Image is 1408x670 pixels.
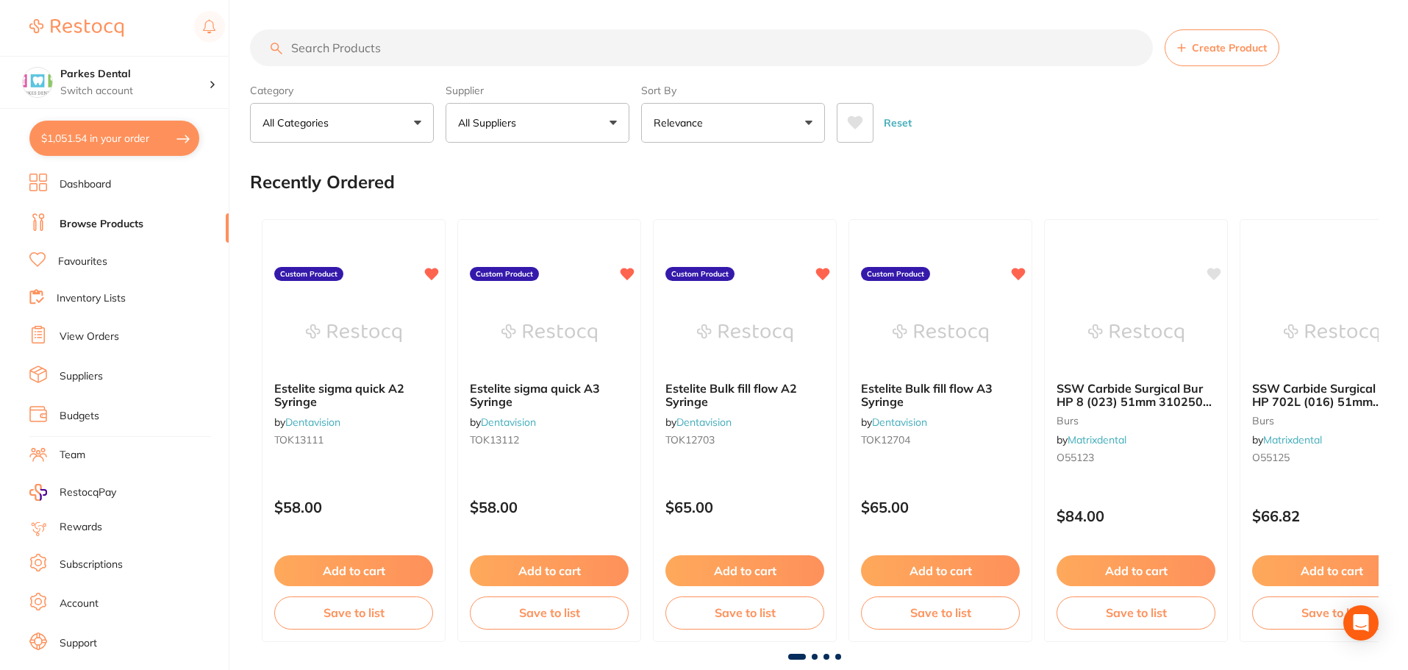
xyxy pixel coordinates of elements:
[1252,433,1322,446] span: by
[1057,452,1215,463] small: O55123
[274,267,343,282] label: Custom Product
[29,19,124,37] img: Restocq Logo
[641,84,825,97] label: Sort By
[641,103,825,143] button: Relevance
[1057,433,1126,446] span: by
[60,520,102,535] a: Rewards
[262,115,335,130] p: All Categories
[665,555,824,586] button: Add to cart
[893,296,988,370] img: Estelite Bulk fill flow A3 Syringe
[872,416,927,429] a: Dentavision
[29,121,199,156] button: $1,051.54 in your order
[274,416,340,429] span: by
[481,416,536,429] a: Dentavision
[58,254,107,269] a: Favourites
[274,555,433,586] button: Add to cart
[250,172,395,193] h2: Recently Ordered
[60,329,119,344] a: View Orders
[250,29,1153,66] input: Search Products
[470,499,629,516] p: $58.00
[470,555,629,586] button: Add to cart
[29,484,47,501] img: RestocqPay
[676,416,732,429] a: Dentavision
[1192,42,1267,54] span: Create Product
[861,555,1020,586] button: Add to cart
[1057,507,1215,524] p: $84.00
[250,84,434,97] label: Category
[1088,296,1184,370] img: SSW Carbide Surgical Bur HP 8 (023) 51mm 310250 (5) Sterile
[1165,29,1279,66] button: Create Product
[1057,415,1215,427] small: burs
[60,596,99,611] a: Account
[470,434,629,446] small: TOK13112
[274,499,433,516] p: $58.00
[60,448,85,463] a: Team
[861,382,1020,409] b: Estelite Bulk fill flow A3 Syringe
[665,499,824,516] p: $65.00
[470,416,536,429] span: by
[665,434,824,446] small: TOK12703
[60,369,103,384] a: Suppliers
[29,11,124,45] a: Restocq Logo
[501,296,597,370] img: Estelite sigma quick A3 Syringe
[1057,596,1215,629] button: Save to list
[57,291,126,306] a: Inventory Lists
[861,596,1020,629] button: Save to list
[665,267,735,282] label: Custom Product
[458,115,522,130] p: All Suppliers
[697,296,793,370] img: Estelite Bulk fill flow A2 Syringe
[446,84,629,97] label: Supplier
[654,115,709,130] p: Relevance
[665,416,732,429] span: by
[285,416,340,429] a: Dentavision
[1263,433,1322,446] a: Matrixdental
[470,382,629,409] b: Estelite sigma quick A3 Syringe
[1343,605,1379,641] div: Open Intercom Messenger
[1284,296,1379,370] img: SSW Carbide Surgical Bur HP 702L (016) 51mm 310253 (5) Sterile
[665,382,824,409] b: Estelite Bulk fill flow A2 Syringe
[665,596,824,629] button: Save to list
[274,434,433,446] small: TOK13111
[23,68,52,97] img: Parkes Dental
[274,382,433,409] b: Estelite sigma quick A2 Syringe
[861,267,930,282] label: Custom Product
[29,484,116,501] a: RestocqPay
[60,636,97,651] a: Support
[879,103,916,143] button: Reset
[60,409,99,424] a: Budgets
[60,217,143,232] a: Browse Products
[470,596,629,629] button: Save to list
[60,67,209,82] h4: Parkes Dental
[274,596,433,629] button: Save to list
[1057,382,1215,409] b: SSW Carbide Surgical Bur HP 8 (023) 51mm 310250 (5) Sterile
[446,103,629,143] button: All Suppliers
[861,416,927,429] span: by
[306,296,401,370] img: Estelite sigma quick A2 Syringe
[60,485,116,500] span: RestocqPay
[861,499,1020,516] p: $65.00
[1057,555,1215,586] button: Add to cart
[60,557,123,572] a: Subscriptions
[250,103,434,143] button: All Categories
[470,267,539,282] label: Custom Product
[861,434,1020,446] small: TOK12704
[1068,433,1126,446] a: Matrixdental
[60,84,209,99] p: Switch account
[60,177,111,192] a: Dashboard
